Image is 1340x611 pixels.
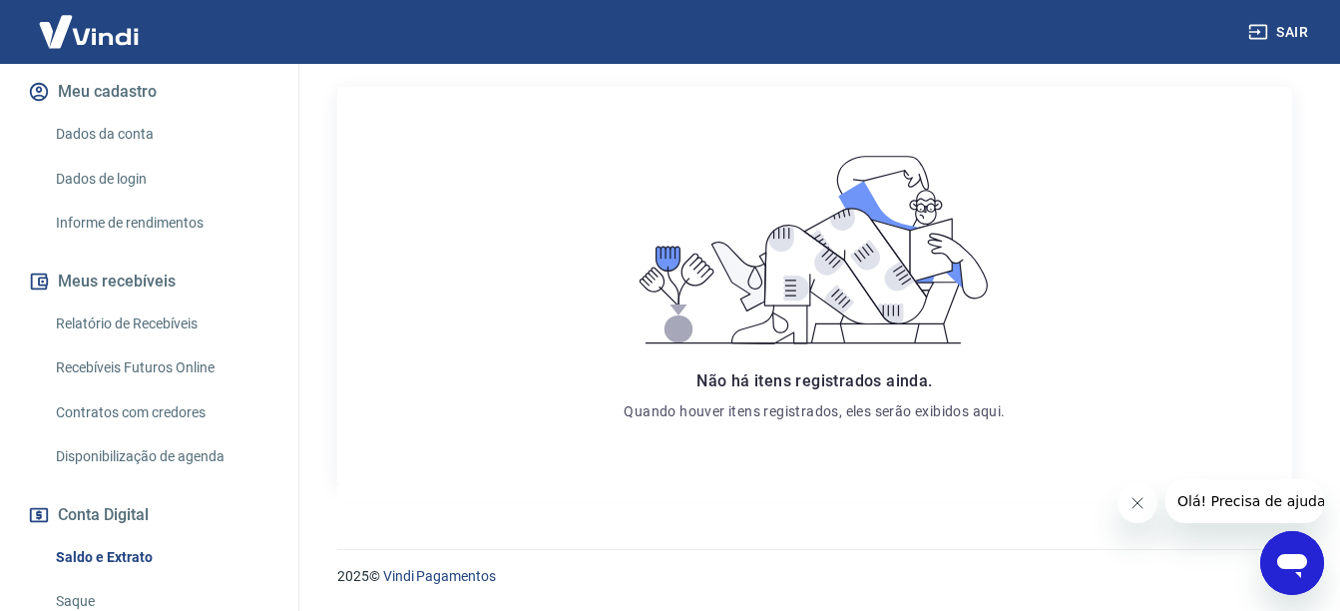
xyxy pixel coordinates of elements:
[24,260,274,304] button: Meus recebíveis
[48,203,274,244] a: Informe de rendimentos
[696,371,932,390] span: Não há itens registrados ainda.
[48,347,274,388] a: Recebíveis Futuros Online
[624,401,1005,421] p: Quando houver itens registrados, eles serão exibidos aqui.
[12,14,168,30] span: Olá! Precisa de ajuda?
[48,392,274,433] a: Contratos com credores
[24,70,274,114] button: Meu cadastro
[1260,531,1324,595] iframe: Botão para abrir a janela de mensagens
[48,537,274,578] a: Saldo e Extrato
[24,1,154,62] img: Vindi
[337,566,1292,587] p: 2025 ©
[1165,479,1324,523] iframe: Mensagem da empresa
[24,493,274,537] button: Conta Digital
[48,436,274,477] a: Disponibilização de agenda
[48,159,274,200] a: Dados de login
[1244,14,1316,51] button: Sair
[383,568,496,584] a: Vindi Pagamentos
[1117,483,1157,523] iframe: Fechar mensagem
[48,114,274,155] a: Dados da conta
[48,304,274,344] a: Relatório de Recebíveis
